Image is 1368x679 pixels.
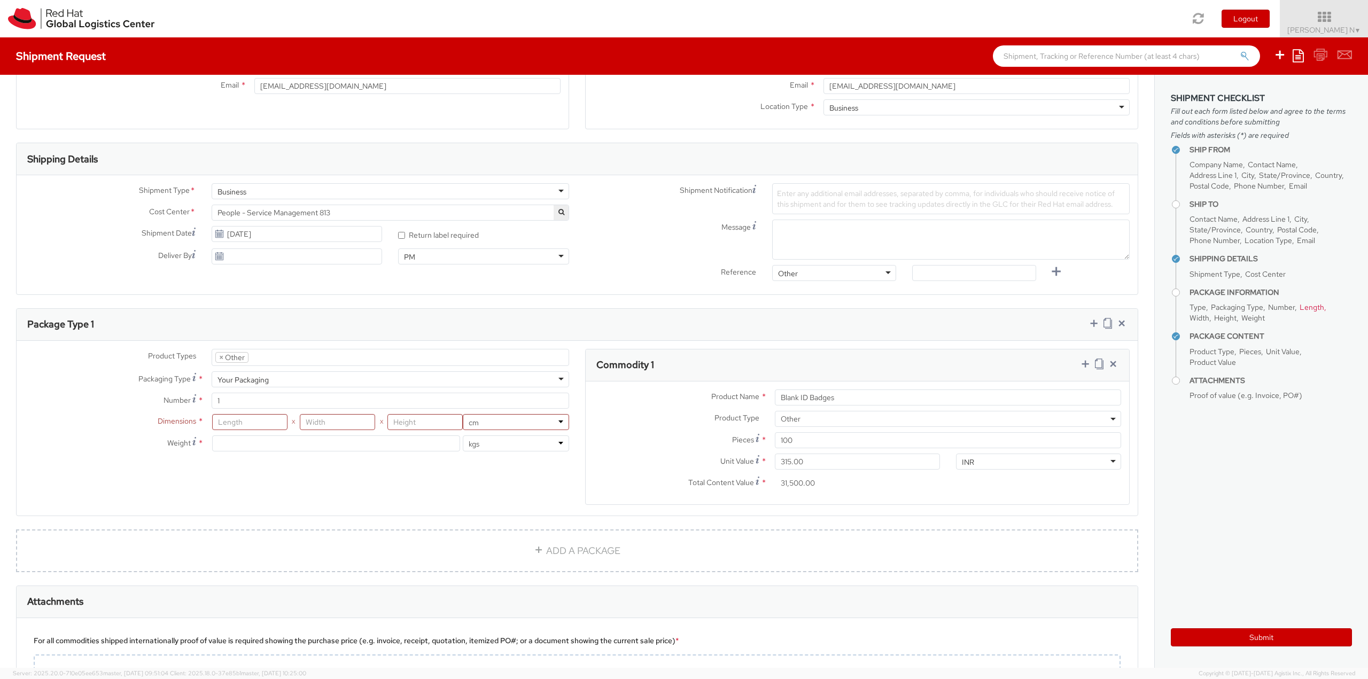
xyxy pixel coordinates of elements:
span: Other [775,411,1121,427]
div: Your Packaging [217,374,269,385]
span: City [1294,214,1307,224]
span: Address Line 1 [1190,170,1237,180]
span: Reference [721,267,756,277]
span: Width [1190,313,1209,323]
span: Packaging Type [1211,302,1263,312]
h4: Shipment Request [16,50,106,62]
span: Product Name [711,392,759,401]
span: Unit Value [1266,347,1300,356]
h3: Commodity 1 [596,360,654,370]
span: Email [1289,181,1307,191]
span: × [219,353,223,362]
span: Shipment Type [1190,269,1240,279]
span: master, [DATE] 09:51:04 [103,669,168,677]
h4: Shipping Details [1190,255,1352,263]
span: Address Line 1 [1242,214,1289,224]
span: Country [1315,170,1342,180]
span: Phone Number [1234,181,1284,191]
img: rh-logistics-00dfa346123c4ec078e1.svg [8,8,154,29]
span: People - Service Management 813 [212,205,569,221]
span: Email [221,80,239,90]
span: Phone Number [1190,236,1240,245]
span: Email [790,80,808,90]
span: State/Province [1190,225,1241,235]
h4: Ship To [1190,200,1352,208]
span: Packaging Type [138,374,191,384]
span: Shipment Notification [680,185,752,196]
span: People - Service Management 813 [217,208,563,217]
span: Fill out each form listed below and agree to the terms and conditions before submitting [1171,106,1352,127]
span: Location Type [1245,236,1292,245]
span: Number [164,395,191,405]
div: Business [217,186,246,197]
h4: Package Content [1190,332,1352,340]
span: Product Types [148,351,196,361]
span: Number [1268,302,1295,312]
b: Drag files here or to upload. [518,667,636,677]
span: Pieces [732,435,754,444]
span: ▼ [1355,26,1361,35]
span: Shipment Type [139,185,190,197]
span: Pieces [1239,347,1261,356]
span: State/Province [1259,170,1310,180]
label: Return label required [398,228,480,240]
span: X [375,414,387,430]
button: Submit [1171,628,1352,646]
span: Cost Center [149,206,190,218]
span: Height [1214,313,1237,323]
span: Weight [167,438,191,448]
h3: Shipment Checklist [1171,93,1352,103]
div: Other [778,268,798,279]
span: Message [721,222,751,232]
input: Shipment, Tracking or Reference Number (at least 4 chars) [993,45,1260,67]
span: Browse [577,667,602,677]
span: Unit Value [720,456,754,466]
h3: Package Type 1 [27,319,94,330]
div: INR [962,457,974,467]
li: Other [215,352,248,363]
span: Length [1300,302,1324,312]
input: Return label required [398,232,405,239]
div: For all commodities shipped internationally proof of value is required showing the purchase price... [34,635,1121,646]
h4: Ship From [1190,146,1352,154]
input: Length [212,414,287,430]
span: Server: 2025.20.0-710e05ee653 [13,669,168,677]
span: Cost Center [1245,269,1286,279]
span: Contact Name [1248,160,1296,169]
span: Total Content Value [688,478,754,487]
span: Client: 2025.18.0-37e85b1 [170,669,306,677]
div: Business [829,103,858,113]
span: master, [DATE] 10:25:00 [241,669,306,677]
span: Shipment Date [142,228,192,239]
span: Dimensions [158,416,196,426]
button: Logout [1222,10,1270,28]
span: Weight [1241,313,1265,323]
div: PM [404,252,415,262]
span: Location Type [760,102,808,111]
h4: Package Information [1190,288,1352,296]
a: ADD A PACKAGE [16,529,1138,572]
span: Contact Name [1190,214,1238,224]
span: Postal Code [1277,225,1317,235]
input: Width [300,414,375,430]
span: Type [1190,302,1206,312]
span: Country [1246,225,1272,235]
span: Other [781,414,1115,424]
span: Deliver By [158,250,192,261]
span: Postal Code [1190,181,1229,191]
h3: Attachments [27,596,83,607]
h4: Attachments [1190,377,1352,385]
input: Height [387,414,463,430]
span: Product Type [1190,347,1234,356]
span: City [1241,170,1254,180]
span: Enter any additional email addresses, separated by comma, for individuals who should receive noti... [777,189,1115,209]
span: Email [1297,236,1315,245]
span: Fields with asterisks (*) are required [1171,130,1352,141]
span: [PERSON_NAME] N [1287,25,1361,35]
span: Proof of value (e.g. Invoice, PO#) [1190,391,1302,400]
span: Copyright © [DATE]-[DATE] Agistix Inc., All Rights Reserved [1199,669,1355,678]
span: Company Name [1190,160,1243,169]
span: X [287,414,300,430]
h3: Shipping Details [27,154,98,165]
span: Product Type [714,413,759,423]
